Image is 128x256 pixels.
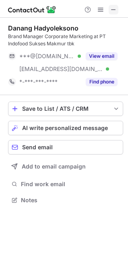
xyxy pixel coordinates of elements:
button: AI write personalized message [8,121,123,135]
div: Danang Hadyoleksono [8,24,78,32]
button: save-profile-one-click [8,102,123,116]
span: Send email [22,144,53,150]
button: Reveal Button [86,78,118,86]
button: Notes [8,195,123,206]
span: [EMAIL_ADDRESS][DOMAIN_NAME] [19,65,103,73]
span: Add to email campaign [22,163,86,170]
span: Notes [21,197,120,204]
button: Find work email [8,179,123,190]
span: AI write personalized message [22,125,108,131]
div: Brand Manager Corporate Marketing at PT Indofood Sukses Makmur tbk [8,33,123,47]
div: Save to List / ATS / CRM [22,106,109,112]
span: Find work email [21,181,120,188]
img: ContactOut v5.3.10 [8,5,56,14]
button: Send email [8,140,123,154]
button: Reveal Button [86,52,118,60]
button: Add to email campaign [8,159,123,174]
span: ***@[DOMAIN_NAME] [19,53,75,60]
